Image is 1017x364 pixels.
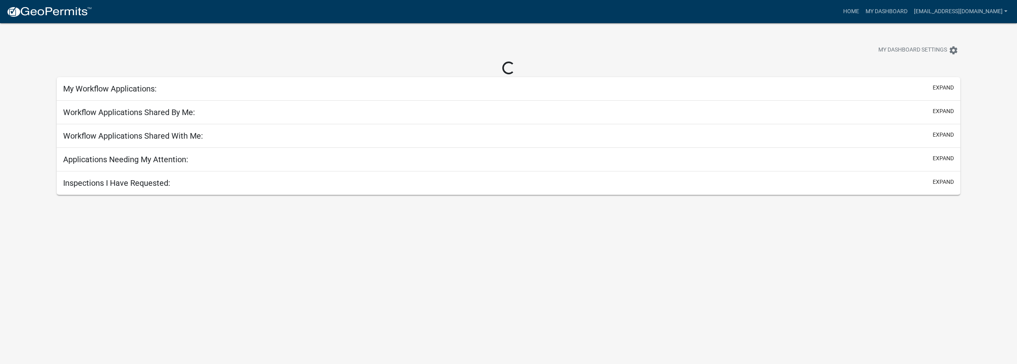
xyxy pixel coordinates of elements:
h5: Inspections I Have Requested: [63,178,170,188]
h5: Workflow Applications Shared By Me: [63,107,195,117]
a: [EMAIL_ADDRESS][DOMAIN_NAME] [911,4,1011,19]
span: My Dashboard Settings [878,46,947,55]
button: expand [933,107,954,115]
button: expand [933,178,954,186]
h5: My Workflow Applications: [63,84,157,93]
h5: Workflow Applications Shared With Me: [63,131,203,141]
button: expand [933,84,954,92]
a: Home [840,4,862,19]
i: settings [949,46,958,55]
a: My Dashboard [862,4,911,19]
button: expand [933,154,954,163]
button: My Dashboard Settingssettings [872,42,965,58]
button: expand [933,131,954,139]
h5: Applications Needing My Attention: [63,155,188,164]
